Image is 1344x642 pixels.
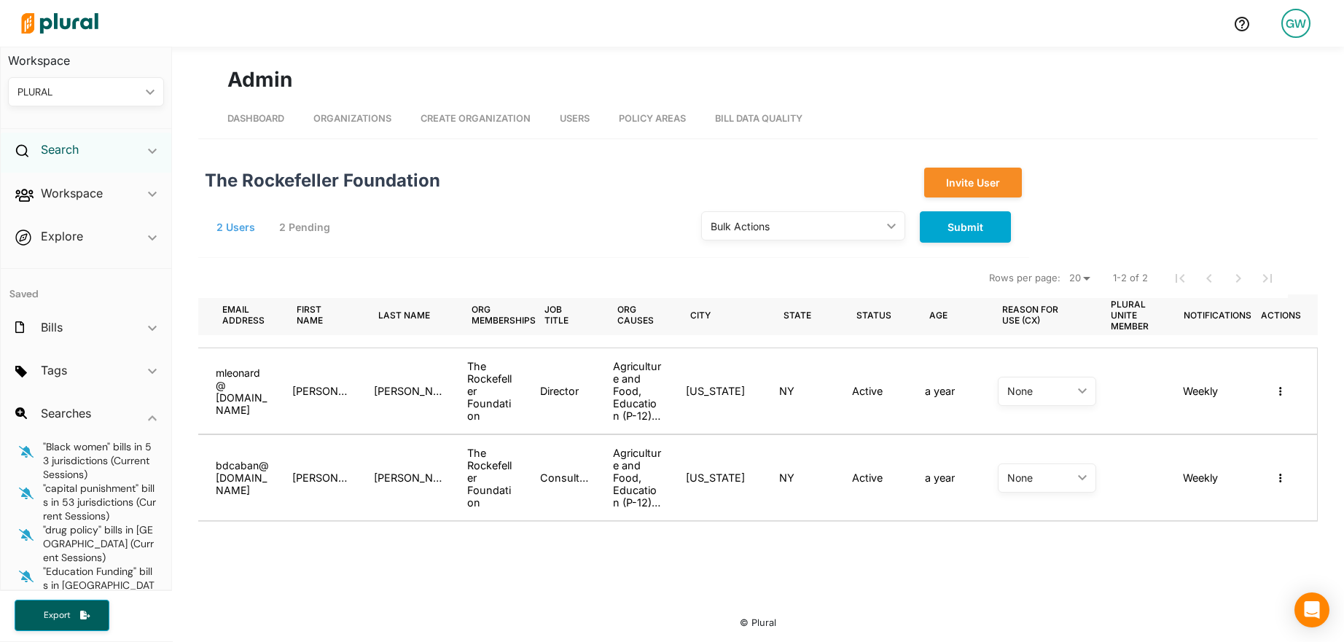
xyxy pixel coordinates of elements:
div: The Rockefeller Foundation [467,360,517,422]
div: The Rockefeller Foundation [467,447,517,509]
div: Notifications [1184,310,1251,321]
div: State [784,294,824,335]
div: Age [929,294,961,335]
div: Actions [1261,310,1301,321]
div: Weekly [1171,360,1244,422]
div: None [1007,471,1072,484]
h1: Admin [227,64,1289,95]
div: Plural Unite Member [1111,294,1160,335]
span: Organizations [313,113,391,124]
button: Export [15,600,109,631]
button: Last Page [1253,264,1282,293]
div: First name [297,294,355,335]
button: Previous Page [1195,264,1224,293]
div: Open Intercom Messenger [1294,592,1329,627]
a: Users [560,98,590,138]
div: Org causes [617,304,667,326]
button: Submit [920,211,1011,243]
span: Users [560,113,590,124]
span: Rows per page: [989,271,1060,286]
a: "drug policy" bills in [GEOGRAPHIC_DATA] (Current Sessions) [42,523,157,565]
div: First name [297,304,342,326]
span: Dashboard [227,113,284,124]
button: Next Page [1224,264,1253,293]
h2: Workspace [41,185,103,201]
span: "Black women" bills in 53 jurisdictions (Current Sessions) [43,440,152,481]
a: Dashboard [227,98,284,138]
div: Actions [1261,294,1301,335]
div: [PERSON_NAME] [374,385,444,397]
div: [US_STATE] [686,385,745,397]
span: "Education Funding" bills in [GEOGRAPHIC_DATA] (Current Sessions) [43,565,155,606]
div: mleonard @ [DOMAIN_NAME] [216,367,269,416]
div: Status [856,294,905,335]
div: Reason for Use (CX) [1002,304,1074,326]
div: Job title [544,304,581,326]
div: Job title [544,294,594,335]
div: Agriculture and Food, Education (P-12), Energy, Health & Human Services, Housing and Community De... [613,360,663,422]
div: bdcaban @ [DOMAIN_NAME] [216,459,269,496]
div: PLURAL [17,85,140,100]
a: Create Organization [421,98,531,138]
span: "drug policy" bills in [GEOGRAPHIC_DATA] (Current Sessions) [43,523,154,564]
span: 1-2 of 2 [1113,271,1148,286]
button: 2 Users [209,216,270,238]
div: a year [925,385,955,397]
div: City [690,294,724,335]
div: Active [852,471,883,484]
div: Consultant [540,471,590,484]
span: Policy Areas [619,113,686,124]
div: Org causes [617,294,667,335]
div: Status [856,310,891,321]
h3: Workspace [8,39,164,71]
h2: Tags [41,362,67,378]
div: Weekly [1171,447,1244,509]
div: None [1007,385,1072,397]
div: Email address [222,304,265,326]
div: GW [1281,9,1310,38]
a: "Education Funding" bills in [GEOGRAPHIC_DATA] (Current Sessions) [42,565,157,606]
div: Plural Unite Member [1111,299,1160,332]
a: Bill Data Quality [715,98,802,138]
div: Org Memberships [472,304,536,326]
div: Agriculture and Food, Education (P-12), Health & Human Services, Housing and Community Developmen... [613,447,663,509]
span: Bill Data Quality [715,113,802,124]
div: Org Memberships [472,294,549,335]
div: [US_STATE] [686,471,745,484]
div: State [784,310,811,321]
small: © Plural [740,617,776,628]
h2: Search [41,141,79,157]
div: Last name [378,294,443,335]
a: GW [1270,3,1322,44]
div: a year [925,471,955,484]
h2: Bills [41,319,63,335]
span: "capital punishment" bills in 53 jurisdictions (Current Sessions) [43,482,156,522]
div: [PERSON_NAME] [292,471,351,484]
div: City [690,310,711,321]
a: Policy Areas [619,98,686,138]
a: "capital punishment" bills in 53 jurisdictions (Current Sessions) [42,482,157,523]
div: Notifications [1184,294,1251,335]
div: NY [779,471,794,484]
div: [PERSON_NAME] [374,471,444,484]
div: Email address [222,294,278,335]
h4: Saved [1,269,171,305]
div: Last name [378,310,430,321]
span: Export [34,609,80,622]
button: 2 Pending [272,216,345,238]
div: Bulk Actions [711,219,881,234]
div: Director [540,385,579,397]
div: Active [852,385,883,397]
span: Create Organization [421,113,531,124]
h2: Explore [41,228,83,244]
a: Organizations [313,98,391,138]
div: [PERSON_NAME] [292,385,351,397]
div: The Rockefeller Foundation [194,168,748,197]
button: Invite User [924,168,1022,197]
div: Age [929,310,948,321]
div: Reason for Use (CX) [1002,294,1087,335]
button: First Page [1165,264,1195,293]
a: "Black women" bills in 53 jurisdictions (Current Sessions) [42,440,157,482]
div: NY [779,385,794,397]
h2: Searches [41,405,91,421]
